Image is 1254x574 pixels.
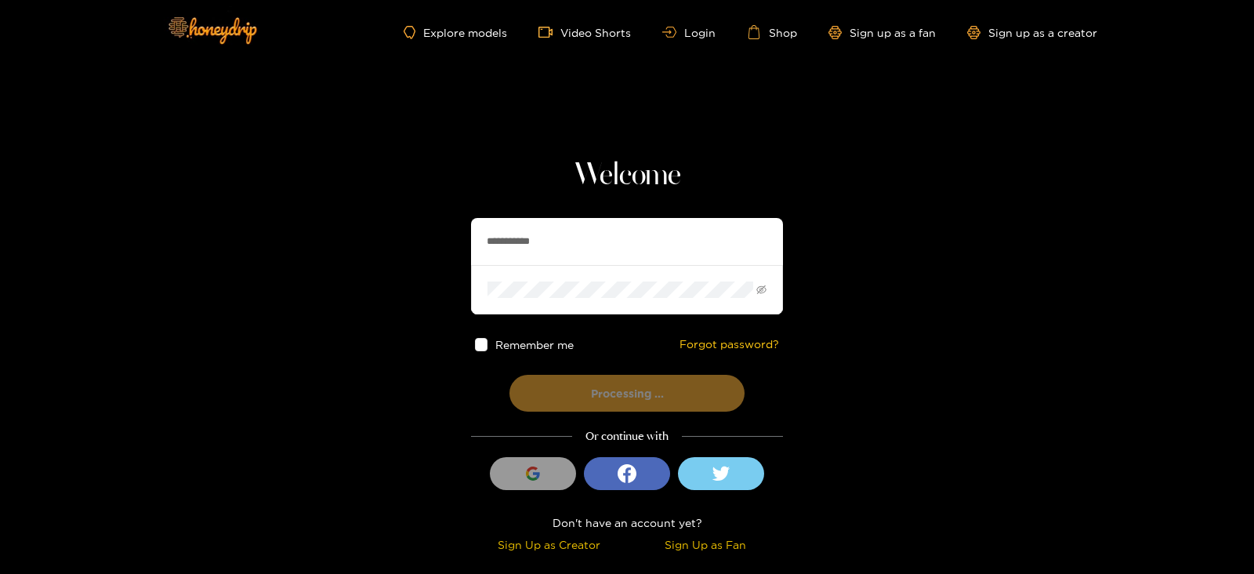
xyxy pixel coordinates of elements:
[680,338,779,351] a: Forgot password?
[404,26,507,39] a: Explore models
[631,536,779,554] div: Sign Up as Fan
[471,157,783,194] h1: Welcome
[538,25,631,39] a: Video Shorts
[471,427,783,445] div: Or continue with
[471,514,783,532] div: Don't have an account yet?
[496,339,574,351] span: Remember me
[538,25,560,39] span: video-camera
[662,27,716,38] a: Login
[967,26,1097,39] a: Sign up as a creator
[756,285,767,295] span: eye-invisible
[828,26,936,39] a: Sign up as a fan
[509,375,745,412] button: Processing ...
[475,536,623,554] div: Sign Up as Creator
[747,25,797,39] a: Shop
